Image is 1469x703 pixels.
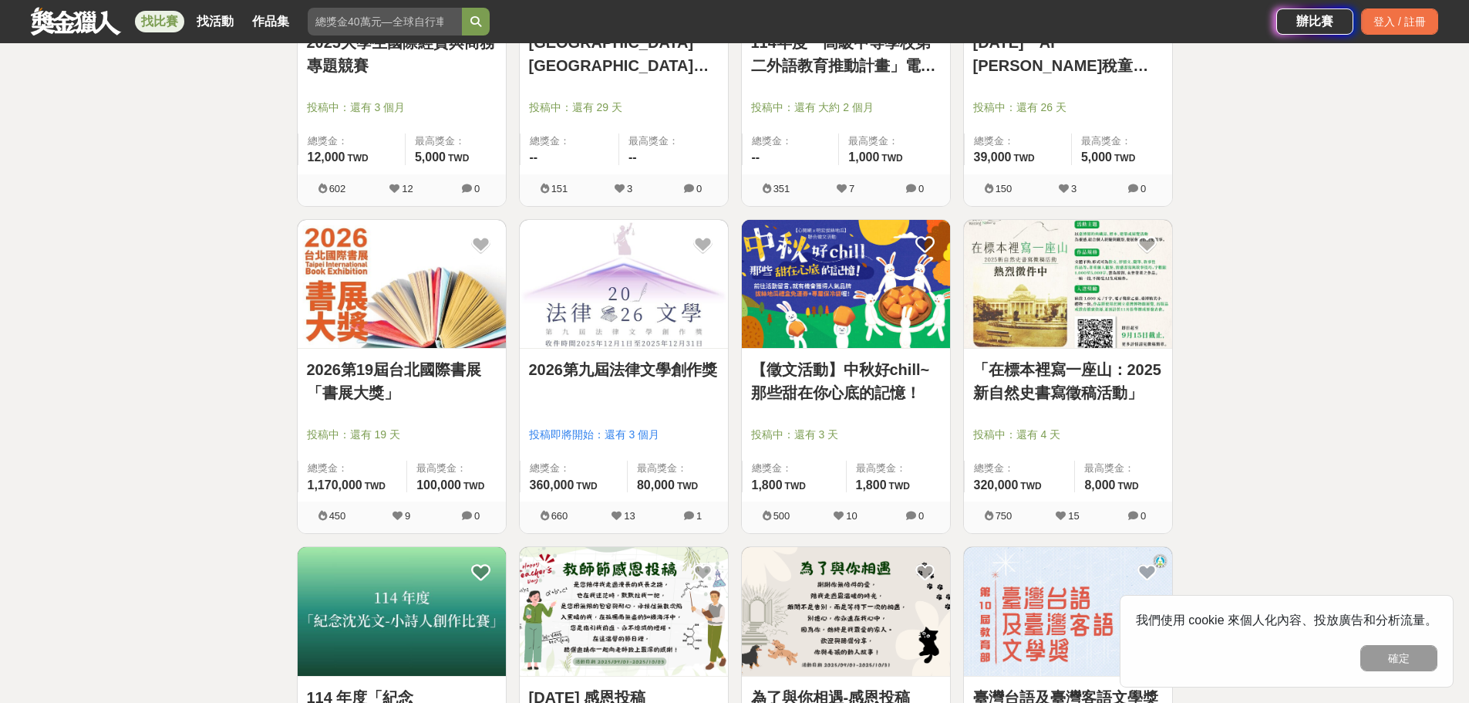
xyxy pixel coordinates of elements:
a: 找活動 [190,11,240,32]
a: 114年度「高級中等學校第二外語教育推動計畫」電子報徵文 [751,31,941,77]
a: 「在標本裡寫一座山：2025新自然史書寫徵稿活動」 [973,358,1163,404]
span: 9 [405,510,410,522]
span: 1,800 [752,478,783,492]
span: 150 [996,183,1012,194]
span: 0 [474,510,480,522]
span: 投稿中：還有 3 個月 [307,100,497,116]
span: 投稿中：還有 4 天 [973,427,1163,443]
span: 12 [402,183,413,194]
span: 450 [329,510,346,522]
span: 投稿中：還有 19 天 [307,427,497,443]
span: TWD [785,481,806,492]
div: 登入 / 註冊 [1361,8,1438,35]
span: 13 [624,510,635,522]
span: 151 [551,183,568,194]
a: [DATE]「AI [PERSON_NAME]稅童話」創意故事徵文比賽 [973,31,1163,77]
span: 0 [1140,183,1146,194]
span: 總獎金： [530,461,618,476]
img: Cover Image [964,547,1172,676]
span: 1,000 [848,150,879,164]
span: 3 [1071,183,1076,194]
span: 總獎金： [308,134,396,149]
span: 5,000 [1081,150,1112,164]
button: 確定 [1360,645,1437,671]
span: 1,170,000 [308,478,362,492]
span: 投稿中：還有 26 天 [973,100,1163,116]
a: 2026第19屆台北國際書展「書展大獎」 [307,358,497,404]
a: 2026第九屆法律文學創作獎 [529,358,719,381]
span: 80,000 [637,478,675,492]
span: TWD [347,153,368,164]
span: 最高獎金： [416,461,496,476]
span: 5,000 [415,150,446,164]
img: Cover Image [298,220,506,349]
img: Cover Image [520,547,728,676]
input: 總獎金40萬元—全球自行車設計比賽 [308,8,462,35]
span: 最高獎金： [415,134,497,149]
span: 100,000 [416,478,461,492]
span: TWD [889,481,910,492]
span: 最高獎金： [856,461,941,476]
span: 最高獎金： [1081,134,1163,149]
span: 總獎金： [752,461,837,476]
span: 0 [918,183,924,194]
span: TWD [1114,153,1135,164]
span: 39,000 [974,150,1012,164]
span: TWD [677,481,698,492]
a: [GEOGRAPHIC_DATA][GEOGRAPHIC_DATA]生活美學教育協會 [DATE]國民中小學學生作文比賽 [529,31,719,77]
span: 最高獎金： [848,134,940,149]
span: 351 [773,183,790,194]
img: Cover Image [742,220,950,349]
a: 2025大學生國際經貿與商務專題競賽 [307,31,497,77]
span: TWD [448,153,469,164]
span: 總獎金： [308,461,398,476]
span: 750 [996,510,1012,522]
span: 0 [1140,510,1146,522]
span: 總獎金： [752,134,830,149]
span: -- [530,150,538,164]
span: 320,000 [974,478,1019,492]
img: Cover Image [298,547,506,676]
span: 12,000 [308,150,345,164]
img: Cover Image [742,547,950,676]
img: Cover Image [520,220,728,349]
span: 投稿中：還有 29 天 [529,100,719,116]
a: 找比賽 [135,11,184,32]
span: 1 [696,510,702,522]
span: 10 [846,510,857,522]
span: 總獎金： [974,134,1062,149]
span: -- [752,150,760,164]
span: 總獎金： [530,134,610,149]
span: TWD [1117,481,1138,492]
span: 投稿即將開始：還有 3 個月 [529,427,719,443]
span: 7 [849,183,854,194]
span: 15 [1068,510,1079,522]
a: 【徵文活動】中秋好chill~那些甜在你心底的記憶！ [751,358,941,404]
span: 投稿中：還有 大約 2 個月 [751,100,941,116]
span: 最高獎金： [628,134,719,149]
span: 360,000 [530,478,574,492]
span: 602 [329,183,346,194]
span: 0 [474,183,480,194]
a: 作品集 [246,11,295,32]
span: TWD [463,481,484,492]
span: TWD [881,153,902,164]
span: 8,000 [1084,478,1115,492]
span: 0 [918,510,924,522]
span: 最高獎金： [637,461,719,476]
span: 投稿中：還有 3 天 [751,427,941,443]
span: 最高獎金： [1084,461,1162,476]
span: 總獎金： [974,461,1066,476]
a: 辦比賽 [1276,8,1353,35]
span: 660 [551,510,568,522]
img: Cover Image [964,220,1172,349]
span: TWD [365,481,386,492]
span: TWD [576,481,597,492]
